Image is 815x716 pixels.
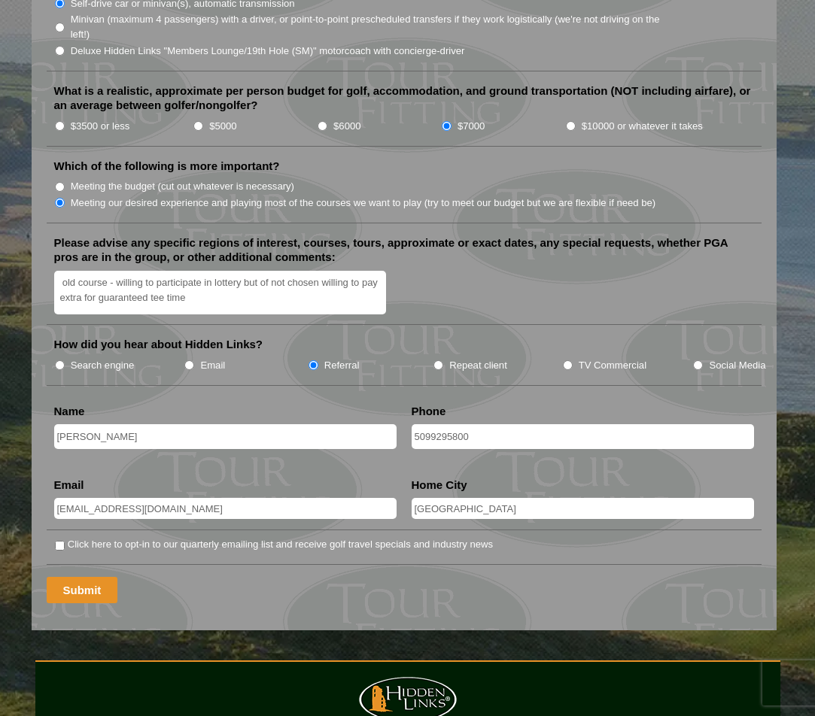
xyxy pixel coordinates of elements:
label: Name [54,404,85,419]
label: $3500 or less [71,119,130,134]
label: TV Commercial [579,358,646,373]
label: How did you hear about Hidden Links? [54,337,263,352]
label: Which of the following is more important? [54,159,280,174]
label: Social Media [709,358,765,373]
label: $5000 [209,119,236,134]
label: Minivan (maximum 4 passengers) with a driver, or point-to-point prescheduled transfers if they wo... [71,12,676,41]
label: Repeat client [449,358,507,373]
label: Meeting the budget (cut out whatever is necessary) [71,179,294,194]
label: Please advise any specific regions of interest, courses, tours, approximate or exact dates, any s... [54,235,754,265]
label: Deluxe Hidden Links "Members Lounge/19th Hole (SM)" motorcoach with concierge-driver [71,44,465,59]
label: Email [54,478,84,493]
label: Email [200,358,225,373]
label: $10000 or whatever it takes [582,119,703,134]
label: Referral [324,358,360,373]
label: What is a realistic, approximate per person budget for golf, accommodation, and ground transporta... [54,83,754,113]
label: $7000 [458,119,485,134]
label: Meeting our desired experience and playing most of the courses we want to play (try to meet our b... [71,196,656,211]
input: Submit [47,577,118,603]
label: Home City [412,478,467,493]
label: Click here to opt-in to our quarterly emailing list and receive golf travel specials and industry... [68,537,493,552]
label: Phone [412,404,446,419]
label: Search engine [71,358,135,373]
label: $6000 [333,119,360,134]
